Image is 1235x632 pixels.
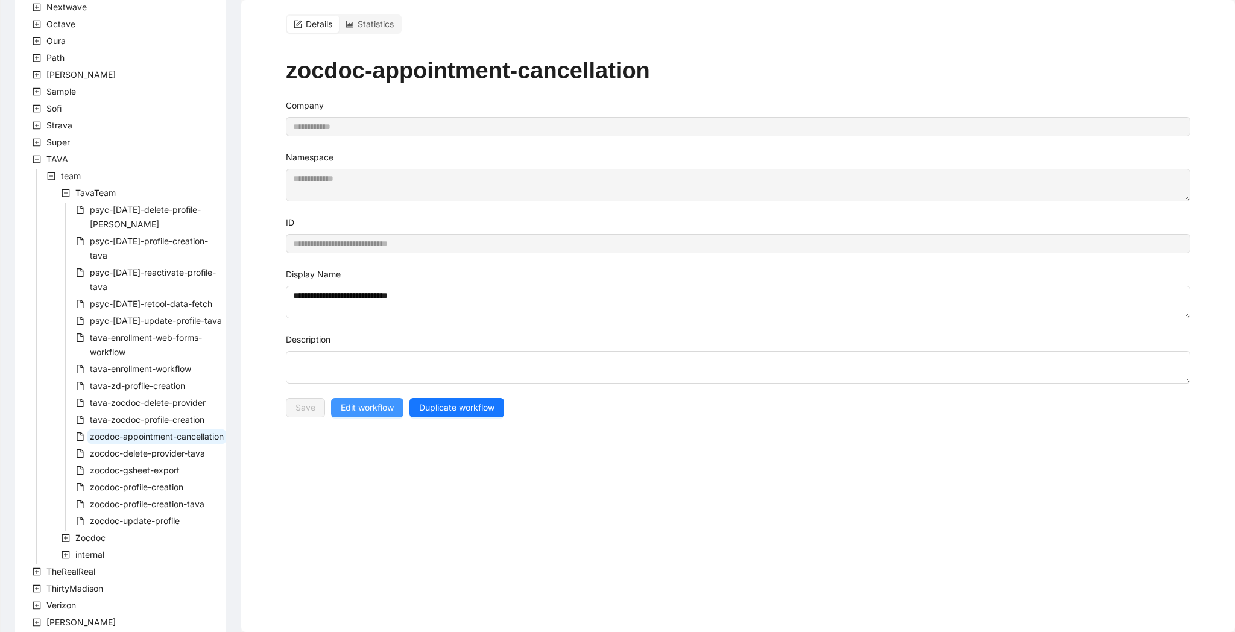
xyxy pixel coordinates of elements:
span: file [76,432,84,441]
span: Zocdoc [75,532,106,543]
span: Sample [46,86,76,96]
span: minus-square [62,189,70,197]
span: zocdoc-profile-creation-tava [90,499,204,509]
span: psyc-[DATE]-profile-creation-tava [90,236,208,261]
span: zocdoc-delete-provider-tava [90,448,205,458]
span: zocdoc-appointment-cancellation [90,431,224,441]
span: file [76,399,84,407]
span: Nextwave [46,2,87,12]
span: file [76,333,84,342]
label: ID [286,216,294,229]
span: file [76,317,84,325]
span: file [76,449,84,458]
span: file [76,365,84,373]
span: zocdoc-delete-provider-tava [87,446,207,461]
button: Duplicate workflow [409,398,504,417]
span: file [76,416,84,424]
span: plus-square [62,534,70,542]
span: TAVA [44,152,71,166]
span: plus-square [33,618,41,627]
span: Oura [46,36,66,46]
span: Octave [46,19,75,29]
span: zocdoc-update-profile [87,514,182,528]
span: team [58,169,83,183]
span: file [76,300,84,308]
span: tava-zocdoc-delete-provider [87,396,208,410]
span: plus-square [33,3,41,11]
h1: zocdoc-appointment-cancellation [286,57,1190,84]
span: tava-enrollment-workflow [90,364,191,374]
span: psyc-today-update-profile-tava [87,314,224,328]
span: psyc-[DATE]-reactivate-profile-tava [90,267,216,292]
span: plus-square [33,584,41,593]
span: Oura [44,34,68,48]
span: TheRealReal [44,564,98,579]
span: Path [44,51,67,65]
span: internal [75,549,104,560]
span: file [76,500,84,508]
span: Super [46,137,70,147]
span: zocdoc-profile-creation-tava [87,497,207,511]
span: TavaTeam [75,188,116,198]
label: Display Name [286,268,341,281]
span: Sample [44,84,78,99]
span: Details [306,19,332,29]
span: plus-square [33,138,41,147]
span: psyc-[DATE]-retool-data-fetch [90,299,212,309]
span: Edit workflow [341,401,394,414]
span: Octave [44,17,78,31]
label: Company [286,99,324,112]
span: [PERSON_NAME] [46,69,116,80]
span: area-chart [346,20,354,28]
span: minus-square [47,172,55,180]
span: psyc-today-profile-creation-tava [87,234,226,263]
span: Strava [46,120,72,130]
span: [PERSON_NAME] [46,617,116,627]
span: TavaTeam [73,186,118,200]
span: Verizon [44,598,78,613]
span: plus-square [33,567,41,576]
span: ThirtyMadison [44,581,106,596]
button: Edit workflow [331,398,403,417]
span: tava-zd-profile-creation [87,379,188,393]
span: tava-zocdoc-profile-creation [90,414,204,425]
span: file [76,466,84,475]
span: plus-square [33,104,41,113]
span: psyc-[DATE]-delete-profile-[PERSON_NAME] [90,204,201,229]
button: Save [286,398,325,417]
span: plus-square [33,121,41,130]
span: plus-square [33,54,41,62]
textarea: Namespace [286,169,1190,201]
span: tava-zd-profile-creation [90,381,185,391]
span: tava-enrollment-web-forms-workflow [87,330,226,359]
span: Sofi [44,101,64,116]
span: zocdoc-profile-creation [90,482,183,492]
span: file [76,206,84,214]
span: psyc-today-delete-profile-tava [87,203,226,232]
span: zocdoc-appointment-cancellation [87,429,226,444]
label: Namespace [286,151,333,164]
span: Path [46,52,65,63]
textarea: Description [286,351,1190,384]
span: Save [295,401,315,414]
span: Verizon [46,600,76,610]
span: internal [73,548,107,562]
input: ID [286,234,1190,253]
span: file [76,268,84,277]
span: Statistics [358,19,394,29]
span: zocdoc-gsheet-export [90,465,180,475]
span: zocdoc-update-profile [90,516,180,526]
span: ThirtyMadison [46,583,103,593]
span: plus-square [33,601,41,610]
span: minus-square [33,155,41,163]
span: plus-square [62,551,70,559]
span: plus-square [33,71,41,79]
span: plus-square [33,20,41,28]
span: team [61,171,81,181]
span: Sofi [46,103,62,113]
span: TheRealReal [46,566,95,577]
span: Zocdoc [73,531,108,545]
span: Rothman [44,68,118,82]
span: plus-square [33,37,41,45]
span: tava-enrollment-workflow [87,362,194,376]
